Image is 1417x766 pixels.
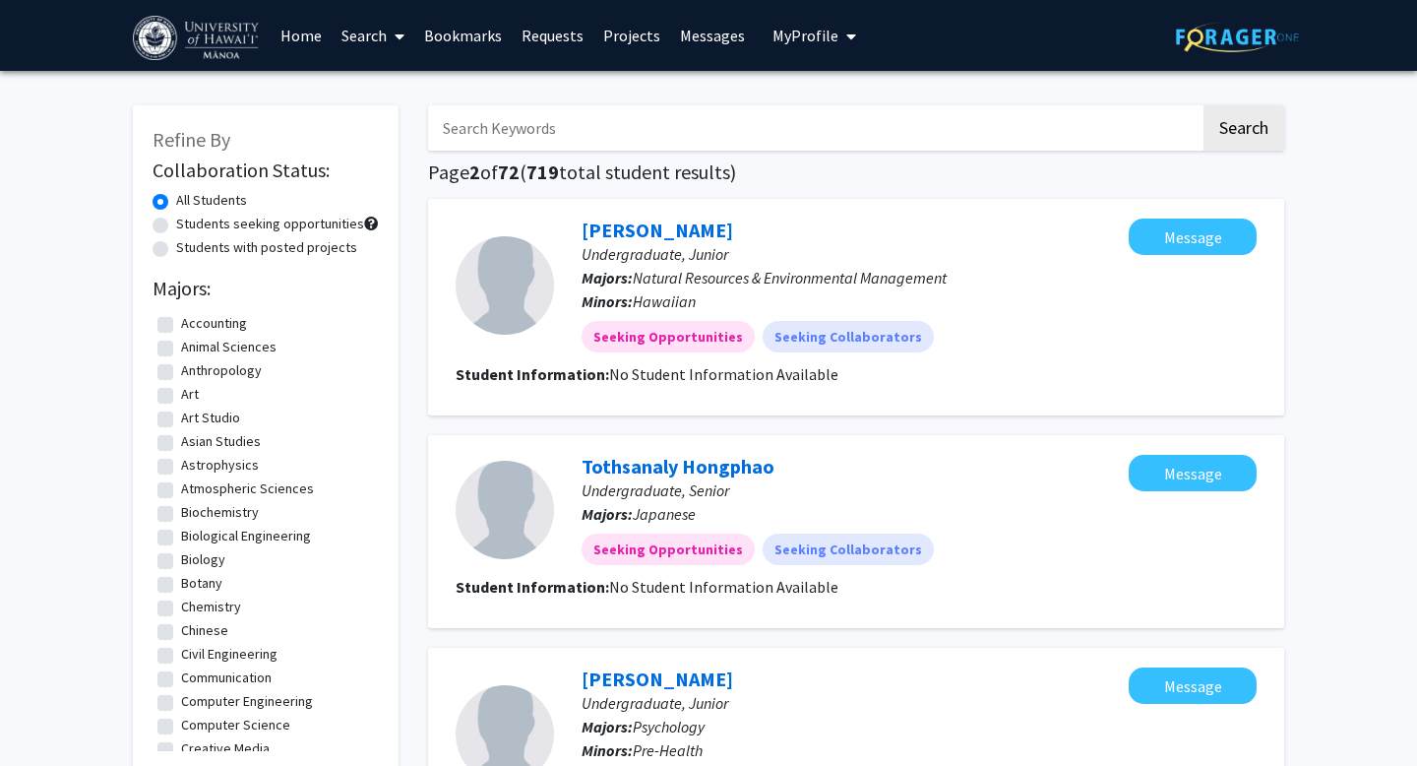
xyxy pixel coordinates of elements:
[1203,105,1284,151] button: Search
[582,740,633,760] b: Minors:
[633,291,696,311] span: Hawaiian
[582,667,733,691] a: [PERSON_NAME]
[582,291,633,311] b: Minors:
[181,360,262,381] label: Anthropology
[1129,219,1257,255] button: Message Pualani Ovono
[1129,668,1257,704] button: Message Mike Tran
[456,364,609,384] b: Student Information:
[181,573,222,594] label: Botany
[153,127,230,152] span: Refine By
[15,677,84,751] iframe: Chat
[526,160,559,184] span: 719
[181,384,199,405] label: Art
[582,693,728,713] span: Undergraduate, Junior
[181,526,311,546] label: Biological Engineering
[582,534,755,565] mat-chip: Seeking Opportunities
[181,597,241,617] label: Chemistry
[582,218,733,242] a: [PERSON_NAME]
[456,577,609,597] b: Student Information:
[512,1,593,70] a: Requests
[633,268,947,287] span: Natural Resources & Environmental Management
[593,1,670,70] a: Projects
[633,740,703,760] span: Pre-Health
[332,1,414,70] a: Search
[181,479,314,499] label: Atmospheric Sciences
[181,738,270,759] label: Creative Media
[181,313,247,334] label: Accounting
[763,321,934,352] mat-chip: Seeking Collaborators
[498,160,520,184] span: 72
[176,214,364,234] label: Students seeking opportunities
[181,644,277,665] label: Civil Engineering
[582,321,755,352] mat-chip: Seeking Opportunities
[1176,22,1299,52] img: ForagerOne Logo
[582,244,728,264] span: Undergraduate, Junior
[582,504,633,524] b: Majors:
[428,105,1201,151] input: Search Keywords
[772,26,838,45] span: My Profile
[633,717,705,736] span: Psychology
[181,337,277,357] label: Animal Sciences
[271,1,332,70] a: Home
[181,620,228,641] label: Chinese
[1129,455,1257,491] button: Message Tothsanaly Hongphao
[609,364,838,384] span: No Student Information Available
[181,549,225,570] label: Biology
[176,237,357,258] label: Students with posted projects
[181,502,259,523] label: Biochemistry
[582,717,633,736] b: Majors:
[414,1,512,70] a: Bookmarks
[428,160,1284,184] h1: Page of ( total student results)
[582,480,729,500] span: Undergraduate, Senior
[469,160,480,184] span: 2
[133,16,263,60] img: University of Hawaiʻi at Mānoa Logo
[582,268,633,287] b: Majors:
[176,190,247,211] label: All Students
[181,431,261,452] label: Asian Studies
[181,715,290,735] label: Computer Science
[763,534,934,565] mat-chip: Seeking Collaborators
[582,454,774,479] a: Tothsanaly Hongphao
[181,455,259,476] label: Astrophysics
[153,159,379,182] h2: Collaboration Status:
[670,1,755,70] a: Messages
[181,691,313,712] label: Computer Engineering
[181,668,272,688] label: Communication
[609,577,838,597] span: No Student Information Available
[153,277,379,300] h2: Majors:
[633,504,696,524] span: Japanese
[181,408,240,428] label: Art Studio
